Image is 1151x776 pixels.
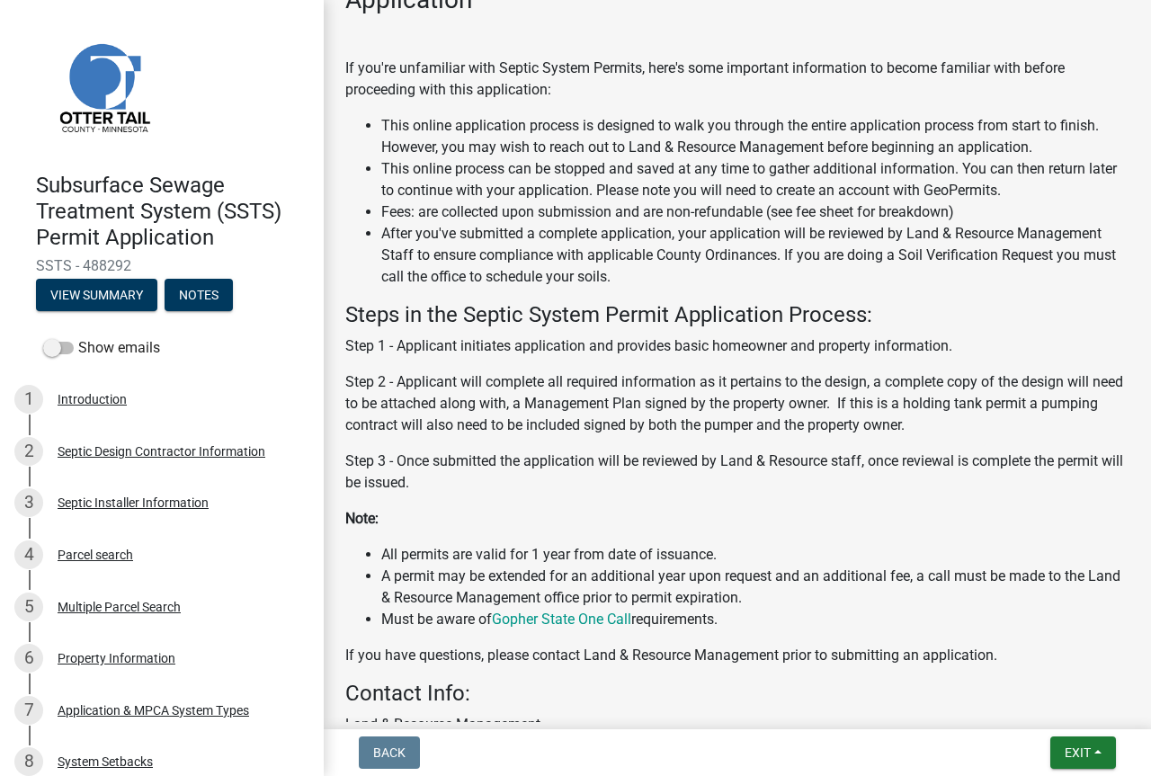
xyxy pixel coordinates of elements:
[381,566,1129,609] li: A permit may be extended for an additional year upon request and an additional fee, a call must b...
[58,652,175,665] div: Property Information
[345,681,1129,707] h4: Contact Info:
[492,611,631,628] a: Gopher State One Call
[14,696,43,725] div: 7
[14,437,43,466] div: 2
[14,747,43,776] div: 8
[165,279,233,311] button: Notes
[43,337,160,359] label: Show emails
[345,302,1129,328] h4: Steps in the Septic System Permit Application Process:
[165,290,233,304] wm-modal-confirm: Notes
[381,115,1129,158] li: This online application process is designed to walk you through the entire application process fr...
[381,201,1129,223] li: Fees: are collected upon submission and are non-refundable (see fee sheet for breakdown)
[345,335,1129,357] p: Step 1 - Applicant initiates application and provides basic homeowner and property information.
[58,496,209,509] div: Septic Installer Information
[36,279,157,311] button: View Summary
[345,645,1129,666] p: If you have questions, please contact Land & Resource Management prior to submitting an application.
[381,609,1129,630] li: Must be aware of requirements.
[58,445,265,458] div: Septic Design Contractor Information
[14,593,43,621] div: 5
[36,19,171,154] img: Otter Tail County, Minnesota
[1050,736,1116,769] button: Exit
[58,601,181,613] div: Multiple Parcel Search
[14,644,43,673] div: 6
[381,223,1129,288] li: After you've submitted a complete application, your application will be reviewed by Land & Resour...
[14,385,43,414] div: 1
[345,510,379,527] strong: Note:
[36,257,288,274] span: SSTS - 488292
[58,549,133,561] div: Parcel search
[381,158,1129,201] li: This online process can be stopped and saved at any time to gather additional information. You ca...
[58,704,249,717] div: Application & MPCA System Types
[58,755,153,768] div: System Setbacks
[36,173,309,250] h4: Subsurface Sewage Treatment System (SSTS) Permit Application
[373,745,406,760] span: Back
[345,450,1129,494] p: Step 3 - Once submitted the application will be reviewed by Land & Resource staff, once reviewal ...
[14,540,43,569] div: 4
[345,58,1129,101] p: If you're unfamiliar with Septic System Permits, here's some important information to become fami...
[14,488,43,517] div: 3
[1065,745,1091,760] span: Exit
[381,544,1129,566] li: All permits are valid for 1 year from date of issuance.
[345,371,1129,436] p: Step 2 - Applicant will complete all required information as it pertains to the design, a complet...
[359,736,420,769] button: Back
[58,393,127,406] div: Introduction
[36,290,157,304] wm-modal-confirm: Summary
